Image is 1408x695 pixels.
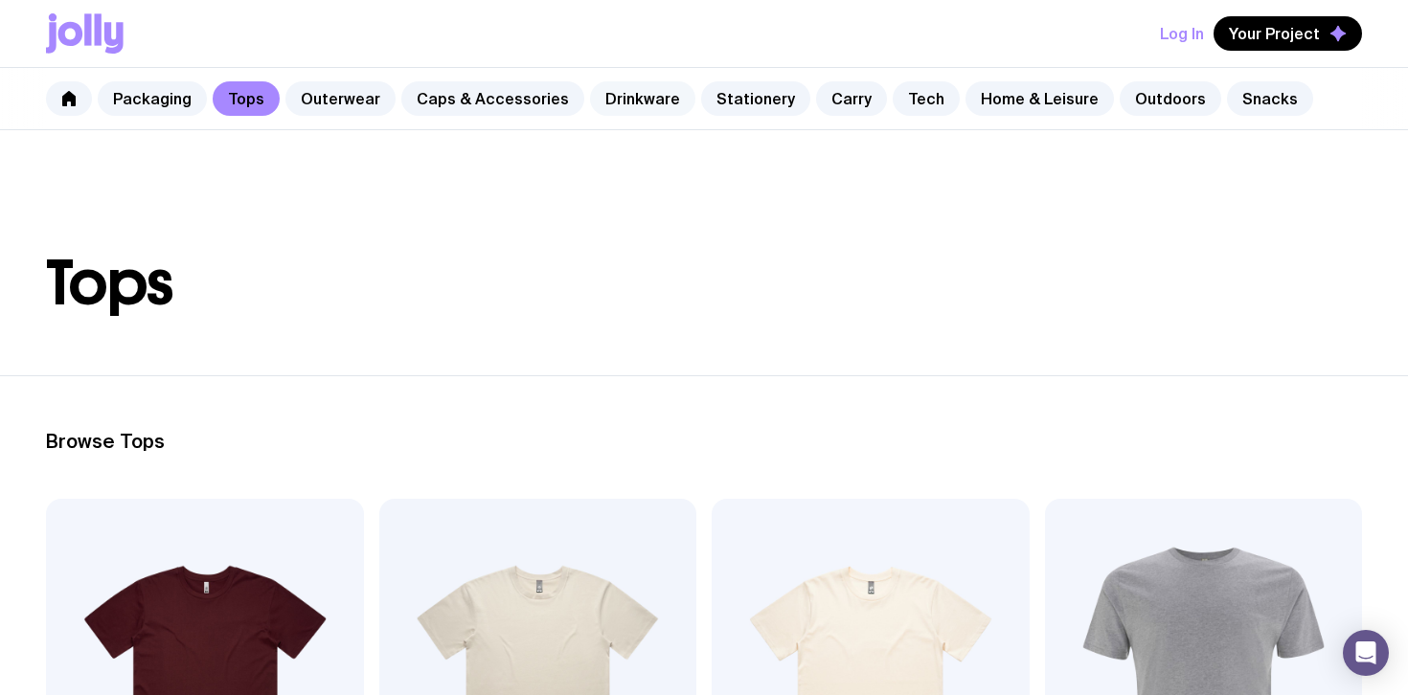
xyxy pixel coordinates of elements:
[1160,16,1204,51] button: Log In
[1120,81,1221,116] a: Outdoors
[401,81,584,116] a: Caps & Accessories
[1343,630,1389,676] div: Open Intercom Messenger
[965,81,1114,116] a: Home & Leisure
[816,81,887,116] a: Carry
[98,81,207,116] a: Packaging
[590,81,695,116] a: Drinkware
[285,81,396,116] a: Outerwear
[1214,16,1362,51] button: Your Project
[701,81,810,116] a: Stationery
[213,81,280,116] a: Tops
[893,81,960,116] a: Tech
[46,430,1362,453] h2: Browse Tops
[46,253,1362,314] h1: Tops
[1229,24,1320,43] span: Your Project
[1227,81,1313,116] a: Snacks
